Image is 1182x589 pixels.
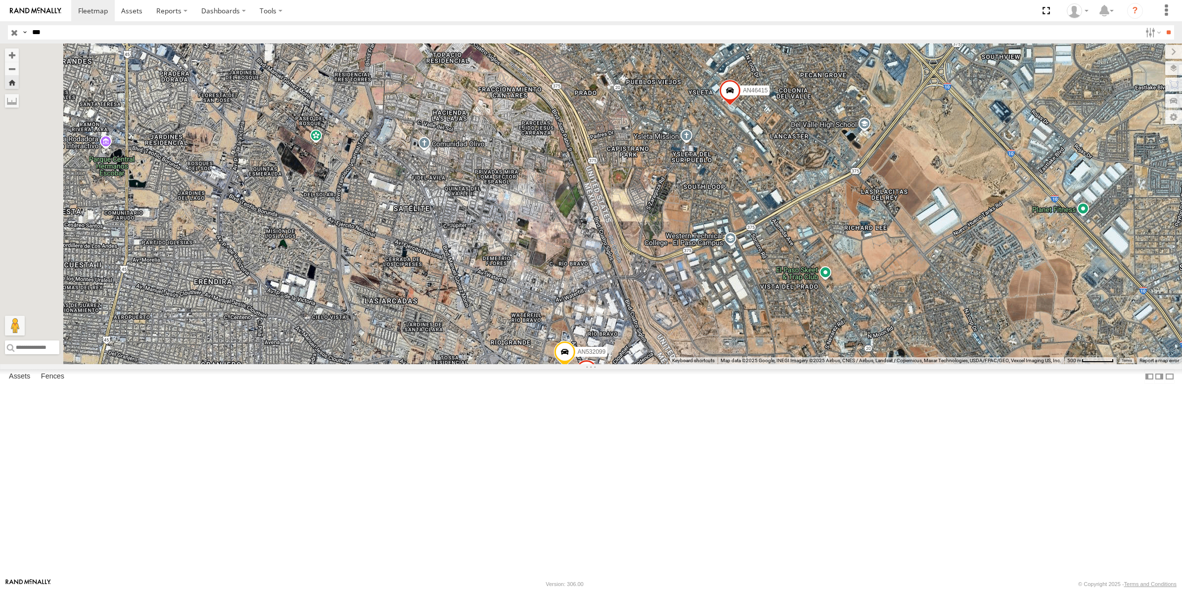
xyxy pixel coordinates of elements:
[672,357,715,364] button: Keyboard shortcuts
[1127,3,1143,19] i: ?
[1078,581,1177,587] div: © Copyright 2025 -
[1067,358,1082,363] span: 500 m
[5,48,19,62] button: Zoom in
[5,94,19,108] label: Measure
[5,62,19,76] button: Zoom out
[1124,581,1177,587] a: Terms and Conditions
[1144,369,1154,383] label: Dock Summary Table to the Left
[721,358,1061,363] span: Map data ©2025 Google, INEGI Imagery ©2025 Airbus, CNES / Airbus, Landsat / Copernicus, Maxar Tec...
[1165,110,1182,124] label: Map Settings
[10,7,61,14] img: rand-logo.svg
[1122,359,1132,363] a: Terms
[743,87,768,94] span: AN46415
[4,370,35,383] label: Assets
[1141,25,1163,40] label: Search Filter Options
[578,348,606,355] span: AN532099
[5,76,19,89] button: Zoom Home
[5,579,51,589] a: Visit our Website
[5,316,25,336] button: Drag Pegman onto the map to open Street View
[1139,358,1179,363] a: Report a map error
[21,25,29,40] label: Search Query
[1165,369,1175,383] label: Hide Summary Table
[1063,3,1092,18] div: Roberto Garcia
[36,370,69,383] label: Fences
[1154,369,1164,383] label: Dock Summary Table to the Right
[1064,357,1117,364] button: Map Scale: 500 m per 61 pixels
[546,581,584,587] div: Version: 306.00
